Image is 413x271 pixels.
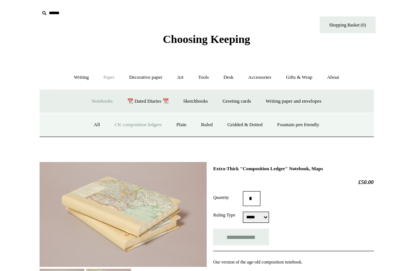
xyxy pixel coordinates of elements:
[85,91,119,111] a: Notebooks
[176,91,215,111] a: Sketchbooks
[259,91,328,111] a: Writing paper and envelopes
[163,39,250,44] a: Choosing Keeping
[121,91,175,111] a: 📆 Dated Diaries 📆
[217,68,240,87] a: Desk
[279,68,319,87] a: Gifts & Wrap
[270,115,326,135] a: Fountain pen friendly
[170,115,193,135] a: Plain
[194,115,219,135] a: Ruled
[122,68,169,87] a: Decorative paper
[191,68,216,87] a: Tools
[170,68,190,87] a: Art
[213,166,373,172] h1: Extra-Thick "Composition Ledger" Notebook, Maps
[67,68,96,87] a: Writing
[213,194,243,201] label: Quantity
[320,16,376,33] a: Shopping Basket (0)
[87,115,107,135] a: All
[97,68,121,87] a: Paper
[213,179,373,186] h2: £50.00
[220,115,269,135] a: Gridded & Dotted
[320,68,346,87] a: About
[40,162,207,267] img: Extra-Thick "Composition Ledger" Notebook, Maps
[241,68,278,87] a: Accessories
[108,115,168,135] a: CK composition ledgers
[216,91,258,111] a: Greeting cards
[213,212,243,218] label: Ruling Type
[213,259,373,265] p: Our version of the age-old composition notebook.
[163,33,250,45] span: Choosing Keeping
